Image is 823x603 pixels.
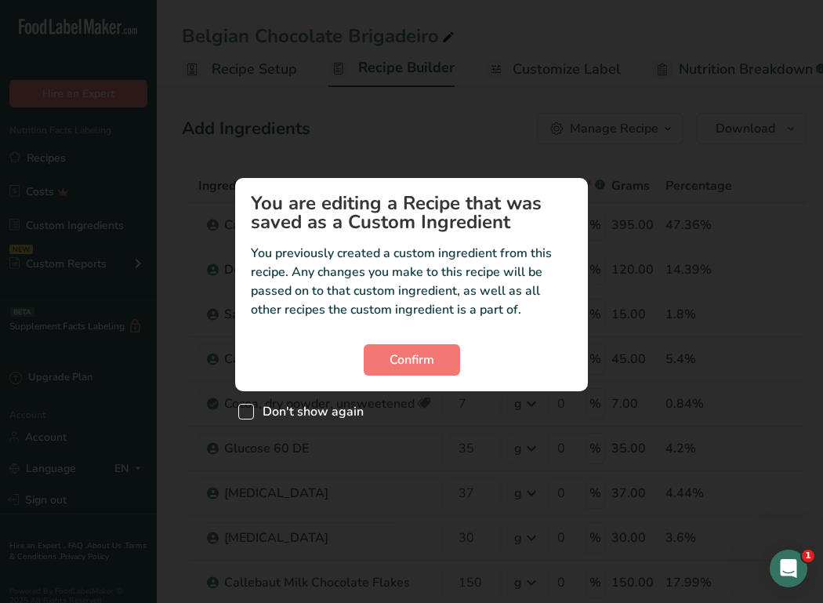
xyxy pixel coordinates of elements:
iframe: Intercom live chat [770,550,807,587]
p: You previously created a custom ingredient from this recipe. Any changes you make to this recipe ... [251,244,572,319]
span: Don't show again [254,404,364,420]
h1: You are editing a Recipe that was saved as a Custom Ingredient [251,194,572,231]
span: 1 [802,550,814,562]
span: Confirm [390,351,434,369]
button: Confirm [364,344,460,376]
